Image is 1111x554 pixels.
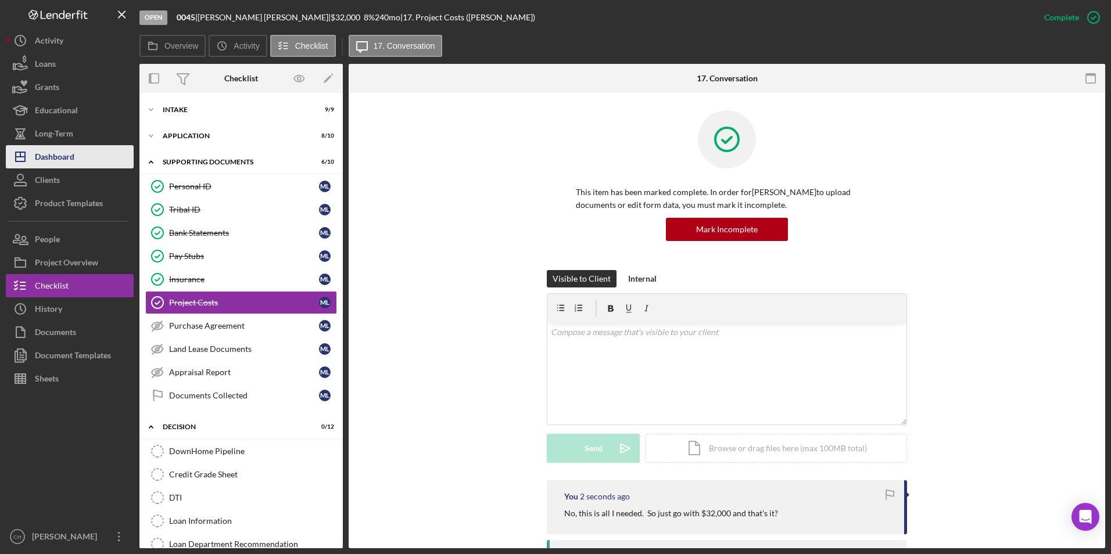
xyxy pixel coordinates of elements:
a: DownHome Pipeline [145,440,337,463]
div: Grants [35,75,59,102]
a: Insuranceml [145,268,337,291]
button: Activity [209,35,267,57]
button: Long-Term [6,122,134,145]
div: 240 mo [375,13,400,22]
div: m l [319,227,331,239]
label: Activity [234,41,259,51]
button: Complete [1033,6,1105,29]
p: This item has been marked complete. In order for [PERSON_NAME] to upload documents or edit form d... [576,186,878,212]
div: Product Templates [35,192,103,218]
a: Appraisal Reportml [145,361,337,384]
button: Educational [6,99,134,122]
time: 2025-09-11 13:26 [580,492,630,501]
a: Documents [6,321,134,344]
div: Clients [35,168,60,195]
div: 0 / 12 [313,423,334,430]
div: Complete [1044,6,1079,29]
div: Appraisal Report [169,368,319,377]
div: Supporting Documents [163,159,305,166]
div: Documents Collected [169,391,319,400]
div: Educational [35,99,78,125]
button: Clients [6,168,134,192]
button: Visible to Client [547,270,617,287]
div: Bank Statements [169,228,319,238]
div: You [564,492,578,501]
div: Open Intercom Messenger [1071,503,1099,531]
button: Dashboard [6,145,134,168]
span: $32,000 [331,12,360,22]
div: m l [319,320,331,332]
div: Loan Department Recommendation [169,539,336,549]
p: No, this is all I needed. So just go with $32,000 and that's it? [564,507,778,520]
div: Project Overview [35,251,98,277]
div: People [35,228,60,254]
a: Bank Statementsml [145,221,337,244]
div: History [35,297,62,323]
button: Sheets [6,367,134,390]
button: CH[PERSON_NAME] [6,525,134,548]
div: Checklist [35,274,69,300]
div: [PERSON_NAME] [PERSON_NAME] | [198,13,331,22]
a: Loans [6,52,134,75]
div: | [177,13,198,22]
div: Document Templates [35,344,111,370]
div: Decision [163,423,305,430]
div: Dashboard [35,145,74,171]
a: Project Costsml [145,291,337,314]
button: Checklist [270,35,336,57]
a: Credit Grade Sheet [145,463,337,486]
div: Insurance [169,275,319,284]
button: 17. Conversation [349,35,443,57]
b: 0045 [177,12,195,22]
div: 17. Conversation [697,74,758,83]
div: Sheets [35,367,59,393]
a: Personal IDml [145,175,337,198]
button: Checklist [6,274,134,297]
div: Project Costs [169,298,319,307]
div: m l [319,390,331,401]
button: Send [547,434,640,463]
div: m l [319,366,331,378]
label: 17. Conversation [374,41,435,51]
div: Pay Stubs [169,251,319,261]
div: Tribal ID [169,205,319,214]
a: Land Lease Documentsml [145,337,337,361]
div: m l [319,274,331,285]
div: Long-Term [35,122,73,148]
div: m l [319,204,331,215]
a: Tribal IDml [145,198,337,221]
a: Loan Information [145,509,337,533]
div: DownHome Pipeline [169,447,336,456]
div: Send [585,434,603,463]
button: Product Templates [6,192,134,215]
div: 8 / 10 [313,132,334,139]
div: | 17. Project Costs ([PERSON_NAME]) [400,13,535,22]
button: Document Templates [6,344,134,367]
div: Mark Incomplete [696,218,758,241]
div: m l [319,250,331,262]
button: Internal [622,270,662,287]
div: Open [139,10,167,25]
label: Checklist [295,41,328,51]
a: Pay Stubsml [145,244,337,268]
div: 6 / 10 [313,159,334,166]
a: People [6,228,134,251]
button: Project Overview [6,251,134,274]
div: Personal ID [169,182,319,191]
div: 9 / 9 [313,106,334,113]
a: Documents Collectedml [145,384,337,407]
button: Mark Incomplete [666,218,788,241]
button: Activity [6,29,134,52]
div: Purchase Agreement [169,321,319,330]
text: CH [13,534,21,540]
div: Activity [35,29,63,55]
div: Intake [163,106,305,113]
button: History [6,297,134,321]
